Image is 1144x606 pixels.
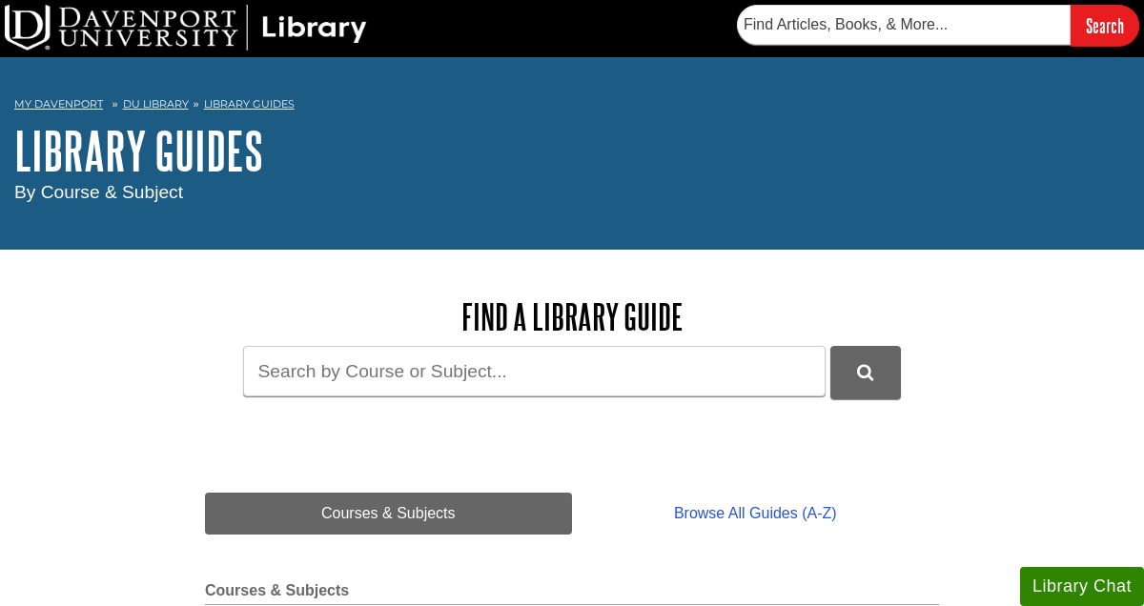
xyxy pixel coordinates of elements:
[243,346,826,396] input: Search by Course or Subject...
[14,179,1130,207] div: By Course & Subject
[14,91,1130,122] nav: breadcrumb
[737,5,1071,45] input: Find Articles, Books, & More...
[205,582,939,605] h2: Courses & Subjects
[5,5,367,50] img: DU Library
[737,5,1139,46] form: Searches DU Library's articles, books, and more
[123,97,189,111] a: DU Library
[14,96,103,112] a: My Davenport
[204,97,295,111] a: Library Guides
[857,364,873,381] i: Search Library Guides
[14,122,1130,179] h1: Library Guides
[205,493,572,535] a: Courses & Subjects
[572,493,939,535] a: Browse All Guides (A-Z)
[205,297,939,336] h2: Find a Library Guide
[1020,567,1144,606] button: Library Chat
[1071,5,1139,46] input: Search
